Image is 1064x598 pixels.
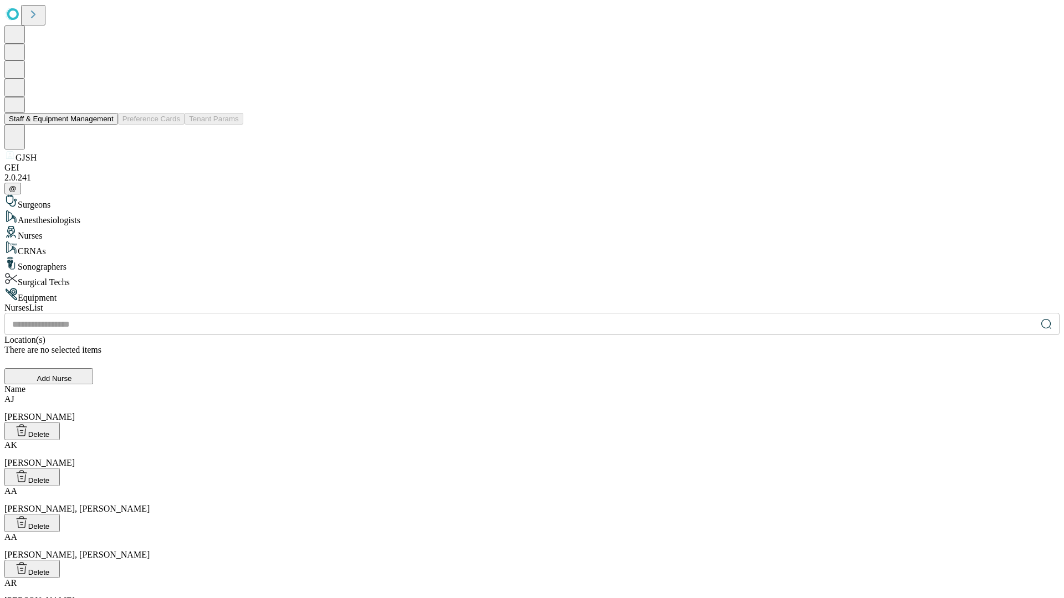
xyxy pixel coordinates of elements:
[4,394,1060,422] div: [PERSON_NAME]
[4,173,1060,183] div: 2.0.241
[4,194,1060,210] div: Surgeons
[185,113,243,125] button: Tenant Params
[4,578,17,587] span: AR
[4,368,93,384] button: Add Nurse
[4,486,17,496] span: AA
[4,210,1060,225] div: Anesthesiologists
[9,184,17,193] span: @
[4,303,1060,313] div: Nurses List
[4,532,17,542] span: AA
[4,287,1060,303] div: Equipment
[4,225,1060,241] div: Nurses
[4,345,1060,355] div: There are no selected items
[4,514,60,532] button: Delete
[28,522,50,530] span: Delete
[118,113,185,125] button: Preference Cards
[4,384,1060,394] div: Name
[4,163,1060,173] div: GEI
[28,568,50,576] span: Delete
[4,532,1060,560] div: [PERSON_NAME], [PERSON_NAME]
[4,335,45,344] span: Location(s)
[28,476,50,484] span: Delete
[4,113,118,125] button: Staff & Equipment Management
[4,241,1060,256] div: CRNAs
[37,374,72,383] span: Add Nurse
[4,486,1060,514] div: [PERSON_NAME], [PERSON_NAME]
[4,468,60,486] button: Delete
[4,440,17,450] span: AK
[4,422,60,440] button: Delete
[4,256,1060,272] div: Sonographers
[28,430,50,439] span: Delete
[16,153,37,162] span: GJSH
[4,272,1060,287] div: Surgical Techs
[4,560,60,578] button: Delete
[4,440,1060,468] div: [PERSON_NAME]
[4,394,14,404] span: AJ
[4,183,21,194] button: @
